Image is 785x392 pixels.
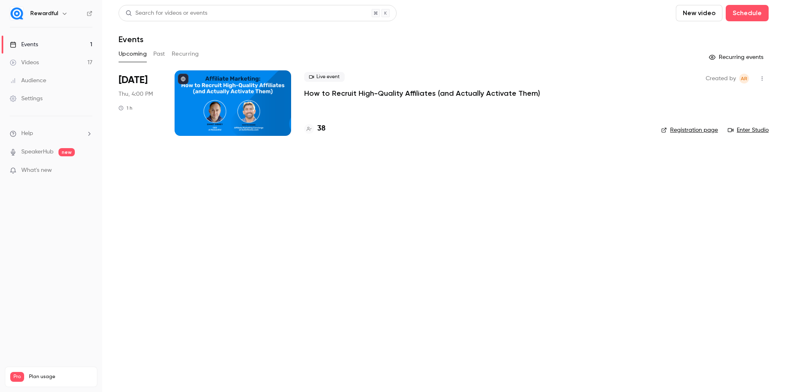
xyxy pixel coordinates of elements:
div: Settings [10,95,43,103]
a: 38 [304,123,325,134]
img: Rewardful [10,7,23,20]
div: Audience [10,77,46,85]
span: Pro [10,372,24,382]
span: Thu, 4:00 PM [119,90,153,98]
span: Audrey Rampon [739,74,749,83]
button: Past [153,47,165,61]
h1: Events [119,34,144,44]
span: What's new [21,166,52,175]
button: Recurring events [705,51,769,64]
span: Live event [304,72,345,82]
a: Registration page [661,126,718,134]
button: New video [676,5,722,21]
div: Sep 18 Thu, 5:00 PM (Europe/Paris) [119,70,161,136]
button: Recurring [172,47,199,61]
span: Created by [706,74,736,83]
h6: Rewardful [30,9,58,18]
button: Schedule [726,5,769,21]
div: Search for videos or events [126,9,207,18]
a: SpeakerHub [21,148,54,156]
button: Upcoming [119,47,147,61]
span: Help [21,129,33,138]
div: Events [10,41,38,49]
div: Videos [10,59,39,67]
a: How to Recruit High-Quality Affiliates (and Actually Activate Them) [304,88,540,98]
span: [DATE] [119,74,148,87]
h4: 38 [317,123,325,134]
span: AR [741,74,747,83]
span: Plan usage [29,374,92,380]
li: help-dropdown-opener [10,129,92,138]
div: 1 h [119,105,132,111]
a: Enter Studio [728,126,769,134]
span: new [58,148,75,156]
